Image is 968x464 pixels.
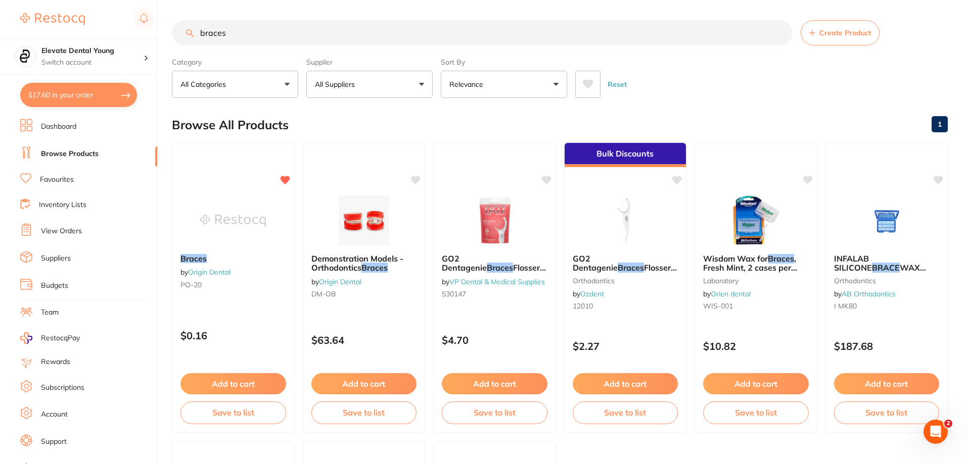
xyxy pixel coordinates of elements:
[41,253,71,264] a: Suppliers
[40,175,74,185] a: Favourites
[573,401,678,424] button: Save to list
[703,401,809,424] button: Save to list
[834,254,940,273] b: INFALAB SILICONE BRACE WAX SQUARES (PK 80)
[41,333,80,343] span: RestocqPay
[180,330,286,341] p: $0.16
[834,277,940,285] small: orthodontics
[41,307,59,318] a: Team
[834,263,926,282] span: WAX SQUARES (PK 80)
[331,195,397,246] img: Demonstration Models - Orthodontics Braces
[180,79,230,89] p: All Categories
[442,263,546,282] span: Flossers Pack Of 36
[703,373,809,394] button: Add to cart
[180,280,202,289] span: PO-20
[723,195,789,246] img: Wisdom Wax for Braces, Fresh Mint, 2 cases per pack, 6 packs per shelf tray
[311,254,417,273] b: Demonstration Models - Orthodontics Braces
[41,437,67,447] a: Support
[441,58,567,67] label: Sort By
[172,118,289,132] h2: Browse All Products
[41,149,99,159] a: Browse Products
[834,301,857,311] span: I MK80
[768,253,794,264] em: Braces
[200,195,266,246] img: Braces
[41,58,144,68] p: Switch account
[442,373,547,394] button: Add to cart
[462,195,527,246] img: GO2 Dentagenie Braces Flossers Pack Of 36
[180,254,286,263] b: Braces
[311,401,417,424] button: Save to list
[580,289,604,298] a: Ozdent
[306,71,433,98] button: All Suppliers
[573,373,678,394] button: Add to cart
[703,254,809,273] b: Wisdom Wax for Braces, Fresh Mint, 2 cases per pack, 6 packs per shelf tray
[801,20,880,45] button: Create Product
[311,373,417,394] button: Add to cart
[20,13,85,25] img: Restocq Logo
[41,281,68,291] a: Budgets
[41,357,70,367] a: Rewards
[180,401,286,424] button: Save to list
[180,253,207,264] em: Braces
[573,254,678,273] b: GO2 Dentagenie Braces Flossers 36pk
[442,254,547,273] b: GO2 Dentagenie Braces Flossers Pack Of 36
[311,334,417,346] p: $63.64
[565,143,686,167] div: Bulk Discounts
[573,289,604,298] span: by
[172,58,298,67] label: Category
[315,79,359,89] p: All Suppliers
[819,29,871,37] span: Create Product
[311,253,403,273] span: Demonstration Models - Orthodontics
[842,289,896,298] a: AB Orthodontics
[573,340,678,352] p: $2.27
[311,277,361,286] span: by
[442,277,545,286] span: by
[703,253,768,264] span: Wisdom Wax for
[834,373,940,394] button: Add to cart
[188,268,231,277] a: Origin Dental
[20,8,85,31] a: Restocq Logo
[703,277,809,285] small: laboratory
[573,253,618,273] span: GO2 Dentagenie
[573,277,678,285] small: orthodontics
[442,401,547,424] button: Save to list
[834,401,940,424] button: Save to list
[41,122,76,132] a: Dashboard
[311,289,336,298] span: DM-OB
[20,332,80,344] a: RestocqPay
[487,263,513,273] em: Braces
[20,83,137,107] button: $17.60 in your order
[180,373,286,394] button: Add to cart
[180,268,231,277] span: by
[703,289,751,298] span: by
[834,253,872,273] span: INFALAB SILICONE
[361,263,388,273] em: Braces
[573,301,593,311] span: 12010
[449,79,487,89] p: Relevance
[605,71,630,98] button: Reset
[592,195,658,246] img: GO2 Dentagenie Braces Flossers 36pk
[711,289,751,298] a: Orien dental
[16,46,36,67] img: Elevate Dental Young
[39,200,86,210] a: Inventory Lists
[854,195,919,246] img: INFALAB SILICONE BRACE WAX SQUARES (PK 80)
[932,114,948,134] a: 1
[924,420,948,444] iframe: Intercom live chat
[573,263,677,282] span: Flossers 36pk
[41,383,84,393] a: Subscriptions
[319,277,361,286] a: Origin Dental
[703,340,809,352] p: $10.82
[442,334,547,346] p: $4.70
[41,226,82,236] a: View Orders
[703,253,797,291] span: , Fresh Mint, 2 cases per pack, 6 packs per shelf tray
[872,263,900,273] em: BRACE
[944,420,952,428] span: 2
[703,301,733,311] span: WIS-001
[306,58,433,67] label: Supplier
[449,277,545,286] a: VP Dental & Medical Supplies
[172,20,793,45] input: Search Products
[834,340,940,352] p: $187.68
[41,46,144,56] h4: Elevate Dental Young
[834,289,896,298] span: by
[41,409,68,420] a: Account
[172,71,298,98] button: All Categories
